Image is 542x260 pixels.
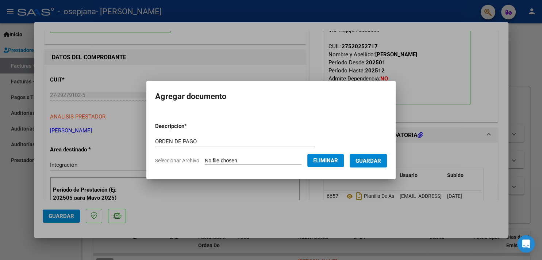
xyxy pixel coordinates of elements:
[355,158,381,164] span: Guardar
[307,154,344,167] button: Eliminar
[155,158,199,163] span: Seleccionar Archivo
[155,122,225,131] p: Descripcion
[155,90,387,103] h2: Agregar documento
[313,157,338,164] span: Eliminar
[517,235,535,253] div: Open Intercom Messenger
[350,154,387,167] button: Guardar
